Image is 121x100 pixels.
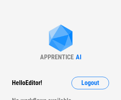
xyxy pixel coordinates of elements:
span: Logout [81,80,99,86]
div: AI [76,53,81,61]
img: Apprentice AI [45,25,77,53]
div: APPRENTICE [40,53,74,61]
div: Hello Editor ! [12,77,42,89]
button: Logout [71,77,109,89]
